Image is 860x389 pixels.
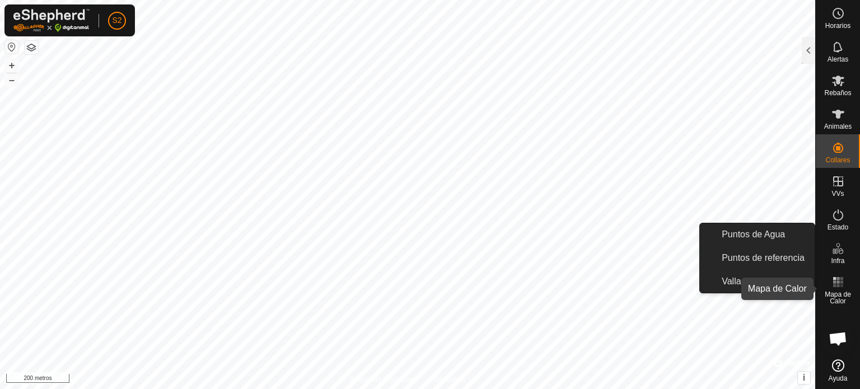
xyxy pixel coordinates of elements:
[350,376,414,383] font: Política de Privacidad
[5,59,18,72] button: +
[5,73,18,87] button: –
[825,290,851,305] font: Mapa de Calor
[112,16,121,25] font: S2
[700,247,815,269] li: Puntos de referencia
[700,270,815,293] li: Vallado Físico
[9,74,15,86] font: –
[798,372,810,384] button: i
[824,123,852,130] font: Animales
[825,156,850,164] font: Collares
[722,276,777,286] font: Vallado Físico
[828,223,848,231] font: Estado
[350,374,414,385] a: Política de Privacidad
[831,190,844,198] font: VVs
[715,223,815,246] a: Puntos de Agua
[9,59,15,71] font: +
[722,229,785,239] font: Puntos de Agua
[821,322,855,355] div: Chat abierto
[803,373,805,382] font: i
[5,40,18,54] button: Restablecer Mapa
[428,376,465,383] font: Contáctenos
[428,374,465,385] a: Contáctenos
[825,22,850,30] font: Horarios
[700,223,815,246] li: Puntos de Agua
[715,270,815,293] a: Vallado Físico
[824,89,851,97] font: Rebaños
[828,55,848,63] font: Alertas
[829,374,848,382] font: Ayuda
[722,253,805,263] font: Puntos de referencia
[715,247,815,269] a: Puntos de referencia
[25,41,38,54] button: Capas del Mapa
[816,355,860,386] a: Ayuda
[13,9,90,32] img: Logotipo de Gallagher
[831,257,844,265] font: Infra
